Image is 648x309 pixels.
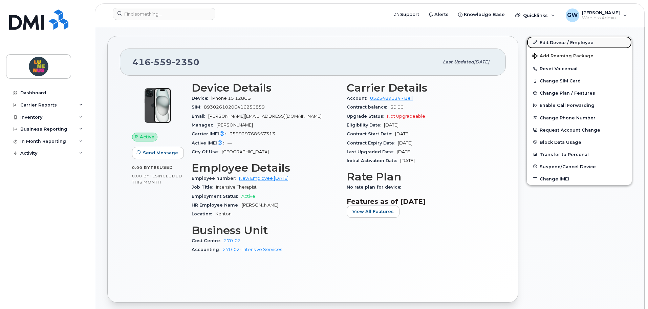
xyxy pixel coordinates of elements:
a: Knowledge Base [453,8,510,21]
span: 416 [132,57,199,67]
span: Employee number [192,176,239,181]
button: Add Roaming Package [527,49,632,62]
span: HR Employee Name [192,202,242,208]
span: Contract Expiry Date [347,140,398,146]
button: Send Message [132,147,184,159]
input: Find something... [113,8,215,20]
button: Request Account Change [527,124,632,136]
span: Job Title [192,185,216,190]
button: Change SIM Card [527,75,632,87]
span: [PERSON_NAME] [216,122,253,128]
h3: Carrier Details [347,82,494,94]
button: Transfer to Personal [527,148,632,160]
a: New Employee [DATE] [239,176,288,181]
span: Support [400,11,419,18]
span: Initial Activation Date [347,158,400,163]
span: Last Upgraded Date [347,149,397,154]
span: Cost Centre [192,238,224,243]
span: Manager [192,122,216,128]
span: 2350 [172,57,199,67]
span: Active IMEI [192,140,228,146]
span: SIM [192,104,204,110]
span: [DATE] [398,140,412,146]
a: 270-02- Intensive Services [223,247,282,252]
button: Block Data Usage [527,136,632,148]
span: Send Message [143,150,178,156]
a: 270-02 [224,238,241,243]
span: [DATE] [400,158,415,163]
span: Carrier IMEI [192,131,230,136]
span: Account [347,96,370,101]
span: Eligibility Date [347,122,384,128]
span: Knowledge Base [464,11,505,18]
h3: Employee Details [192,162,339,174]
button: Change IMEI [527,173,632,185]
a: Alerts [424,8,453,21]
span: [PERSON_NAME] [582,10,620,15]
span: Enable Call Forwarding [540,103,595,108]
span: Location [192,211,215,216]
span: GW [567,11,578,19]
span: View All Features [352,208,394,215]
button: Suspend/Cancel Device [527,160,632,173]
a: Edit Device / Employee [527,36,632,49]
h3: Business Unit [192,224,339,236]
span: Wireless Admin [582,15,620,21]
div: Quicklinks [510,8,560,22]
span: 359929768557313 [230,131,275,136]
span: 559 [151,57,172,67]
a: Support [390,8,424,21]
span: 89302610206416250859 [204,104,265,110]
span: Contract Start Date [347,131,395,136]
img: iPhone_15_Black.png [137,85,178,126]
span: Add Roaming Package [532,53,593,60]
span: [DATE] [395,131,410,136]
span: — [228,140,232,146]
span: $0.00 [390,104,404,110]
span: used [159,165,173,170]
span: Alerts [434,11,449,18]
button: View All Features [347,206,399,218]
span: Quicklinks [523,13,548,18]
span: Not Upgradeable [387,114,425,119]
span: Email [192,114,208,119]
span: [DATE] [397,149,411,154]
button: Reset Voicemail [527,62,632,75]
button: Change Phone Number [527,112,632,124]
span: [GEOGRAPHIC_DATA] [222,149,269,154]
span: [PERSON_NAME] [242,202,278,208]
span: 0.00 Bytes [132,165,159,170]
span: City Of Use [192,149,222,154]
h3: Features as of [DATE] [347,197,494,206]
span: Active [241,194,255,199]
span: [PERSON_NAME][EMAIL_ADDRESS][DOMAIN_NAME] [208,114,322,119]
span: Contract balance [347,104,390,110]
span: Employment Status [192,194,241,199]
span: Suspend/Cancel Device [540,164,596,169]
span: 0.00 Bytes [132,174,158,178]
h3: Device Details [192,82,339,94]
a: 0525489134 - Bell [370,96,413,101]
span: No rate plan for device [347,185,404,190]
span: Accounting [192,247,223,252]
button: Enable Call Forwarding [527,99,632,111]
div: Gilbert Wan [561,8,632,22]
span: Device [192,96,211,101]
span: Last updated [443,59,474,64]
span: Upgrade Status [347,114,387,119]
span: Kenton [215,211,232,216]
span: Change Plan / Features [540,91,595,96]
button: Change Plan / Features [527,87,632,99]
span: Active [140,134,154,140]
span: iPhone 15 128GB [211,96,251,101]
span: [DATE] [474,59,489,64]
span: [DATE] [384,122,398,128]
span: Intensive Therapist [216,185,257,190]
h3: Rate Plan [347,171,494,183]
